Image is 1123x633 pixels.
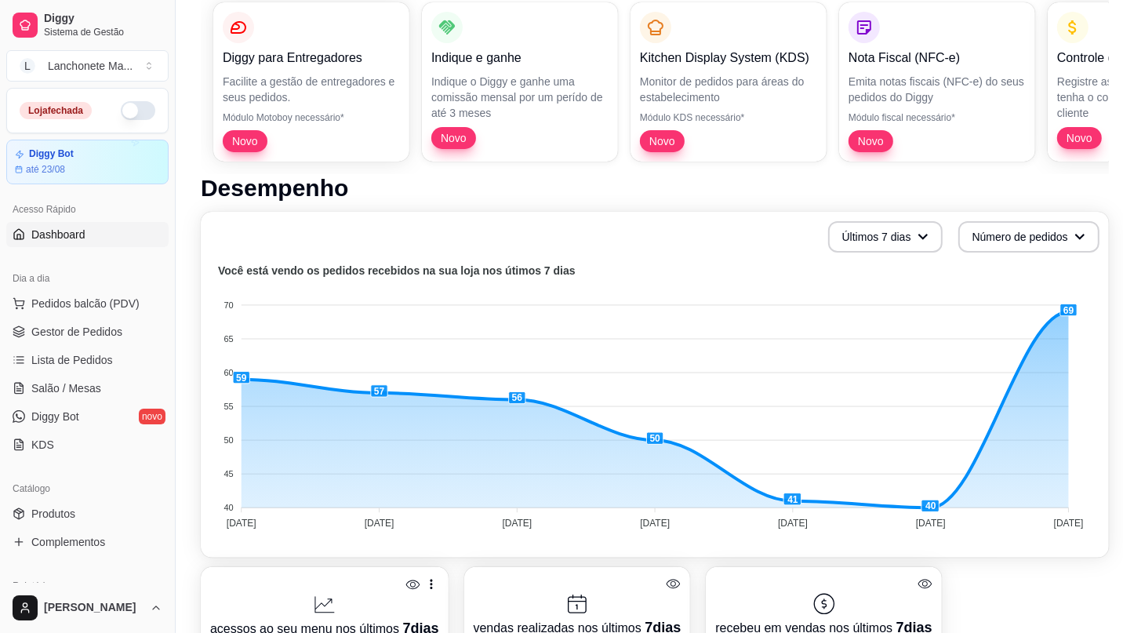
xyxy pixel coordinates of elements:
[839,2,1035,162] button: Nota Fiscal (NFC-e)Emita notas fiscais (NFC-e) do seus pedidos do DiggyMódulo fiscal necessário*Novo
[852,133,890,149] span: Novo
[6,319,169,344] a: Gestor de Pedidos
[29,148,74,160] article: Diggy Bot
[6,6,169,44] a: DiggySistema de Gestão
[31,534,105,550] span: Complementos
[631,2,827,162] button: Kitchen Display System (KDS)Monitor de pedidos para áreas do estabelecimentoMódulo KDS necessário...
[31,296,140,311] span: Pedidos balcão (PDV)
[201,174,1109,202] h1: Desempenho
[1060,130,1099,146] span: Novo
[640,74,817,105] p: Monitor de pedidos para áreas do estabelecimento
[643,133,681,149] span: Novo
[224,402,234,411] tspan: 55
[6,589,169,627] button: [PERSON_NAME]
[849,111,1026,124] p: Módulo fiscal necessário*
[226,133,264,149] span: Novo
[6,404,169,429] a: Diggy Botnovo
[422,2,618,162] button: Indique e ganheIndique o Diggy e ganhe uma comissão mensal por um perído de até 3 mesesNovo
[223,74,400,105] p: Facilite a gestão de entregadores e seus pedidos.
[213,2,409,162] button: Diggy para EntregadoresFacilite a gestão de entregadores e seus pedidos.Módulo Motoboy necessário...
[503,518,532,529] tspan: [DATE]
[227,518,256,529] tspan: [DATE]
[224,503,234,512] tspan: 40
[6,50,169,82] button: Select a team
[218,265,576,278] text: Você está vendo os pedidos recebidos na sua loja nos útimos 7 dias
[1054,518,1084,529] tspan: [DATE]
[44,601,144,615] span: [PERSON_NAME]
[224,469,234,478] tspan: 45
[31,227,85,242] span: Dashboard
[31,506,75,522] span: Produtos
[6,222,169,247] a: Dashboard
[224,300,234,310] tspan: 70
[431,49,609,67] p: Indique e ganhe
[849,74,1026,105] p: Emita notas fiscais (NFC-e) do seus pedidos do Diggy
[20,58,35,74] span: L
[640,49,817,67] p: Kitchen Display System (KDS)
[31,409,79,424] span: Diggy Bot
[224,435,234,445] tspan: 50
[44,12,162,26] span: Diggy
[31,324,122,340] span: Gestor de Pedidos
[6,266,169,291] div: Dia a dia
[365,518,394,529] tspan: [DATE]
[640,111,817,124] p: Módulo KDS necessário*
[31,380,101,396] span: Salão / Mesas
[958,221,1099,253] button: Número de pedidos
[224,368,234,377] tspan: 60
[640,518,670,529] tspan: [DATE]
[31,352,113,368] span: Lista de Pedidos
[44,26,162,38] span: Sistema de Gestão
[223,49,400,67] p: Diggy para Entregadores
[849,49,1026,67] p: Nota Fiscal (NFC-e)
[6,197,169,222] div: Acesso Rápido
[434,130,473,146] span: Novo
[916,518,946,529] tspan: [DATE]
[31,437,54,453] span: KDS
[13,580,55,592] span: Relatórios
[778,518,808,529] tspan: [DATE]
[6,140,169,184] a: Diggy Botaté 23/08
[6,347,169,373] a: Lista de Pedidos
[828,221,943,253] button: Últimos 7 dias
[6,529,169,555] a: Complementos
[6,291,169,316] button: Pedidos balcão (PDV)
[48,58,133,74] div: Lanchonete Ma ...
[26,163,65,176] article: até 23/08
[6,432,169,457] a: KDS
[6,501,169,526] a: Produtos
[121,101,155,120] button: Alterar Status
[224,334,234,344] tspan: 65
[223,111,400,124] p: Módulo Motoboy necessário*
[20,102,92,119] div: Loja fechada
[6,376,169,401] a: Salão / Mesas
[431,74,609,121] p: Indique o Diggy e ganhe uma comissão mensal por um perído de até 3 meses
[6,476,169,501] div: Catálogo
